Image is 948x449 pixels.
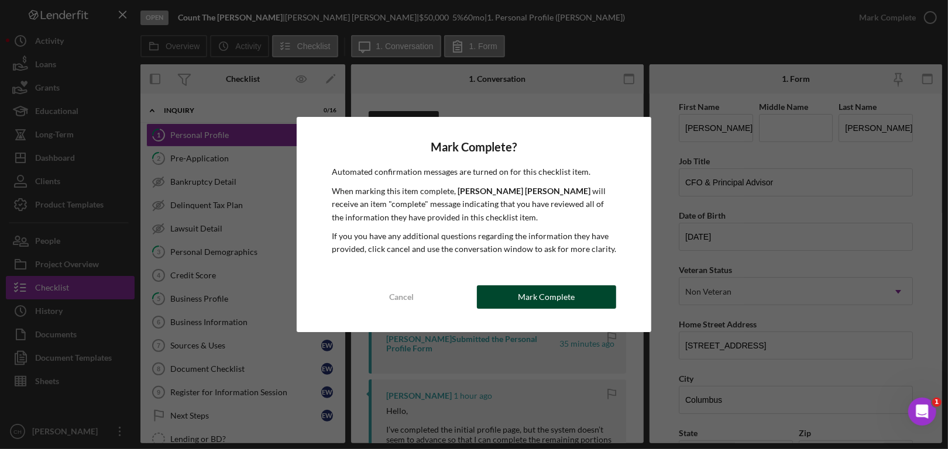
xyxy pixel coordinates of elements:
b: [PERSON_NAME] [PERSON_NAME] [458,186,590,196]
span: 1 [932,398,942,407]
iframe: Intercom live chat [908,398,936,426]
button: Cancel [332,285,471,309]
p: Automated confirmation messages are turned on for this checklist item. [332,165,616,178]
div: Cancel [389,285,414,309]
button: Mark Complete [477,285,616,309]
p: If you you have any additional questions regarding the information they have provided, click canc... [332,230,616,256]
p: When marking this item complete, will receive an item "complete" message indicating that you have... [332,185,616,224]
div: Mark Complete [518,285,575,309]
h4: Mark Complete? [332,140,616,154]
